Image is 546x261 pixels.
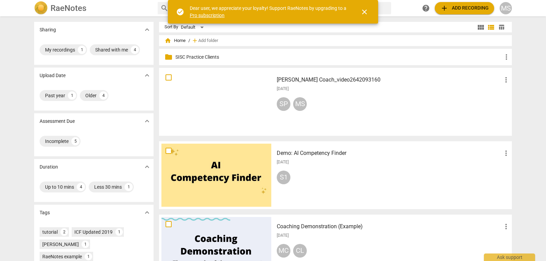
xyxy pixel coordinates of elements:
[40,209,50,216] p: Tags
[420,2,432,14] a: Help
[142,162,152,172] button: Show more
[60,228,68,236] div: 2
[277,233,289,238] span: [DATE]
[77,183,85,191] div: 4
[435,2,494,14] button: Upload
[440,4,489,12] span: Add recording
[94,184,122,190] div: Less 30 mins
[143,26,151,34] span: expand_more
[502,53,511,61] span: more_vert
[45,92,65,99] div: Past year
[176,8,184,16] span: check_circle
[277,222,502,231] h3: Coaching Demonstration (Example)
[45,46,75,53] div: My recordings
[142,207,152,218] button: Show more
[40,118,75,125] p: Assessment Due
[51,3,86,13] h2: RaeNotes
[42,253,82,260] div: RaeNotes example
[277,159,289,165] span: [DATE]
[293,97,307,111] div: MS
[71,137,80,145] div: 5
[277,86,289,92] span: [DATE]
[360,8,369,16] span: close
[190,13,225,18] a: Pro subscription
[131,46,139,54] div: 4
[68,91,76,100] div: 1
[476,22,486,32] button: Tile view
[164,25,178,30] div: Sort By
[85,253,92,260] div: 1
[502,76,510,84] span: more_vert
[45,184,74,190] div: Up to 10 mins
[40,26,56,33] p: Sharing
[502,222,510,231] span: more_vert
[78,46,86,54] div: 1
[293,244,307,258] div: CL
[143,71,151,79] span: expand_more
[484,253,535,261] div: Ask support
[198,38,218,43] span: Add folder
[115,228,123,236] div: 1
[40,72,66,79] p: Upload Date
[477,23,485,31] span: view_module
[277,97,290,111] div: SP
[277,171,290,184] div: S1
[175,54,502,61] p: SISC Practice Clients
[40,163,58,171] p: Duration
[188,38,190,43] span: /
[191,37,198,44] span: add
[487,23,495,31] span: view_list
[440,4,448,12] span: add
[34,1,152,15] a: LogoRaeNotes
[502,149,510,157] span: more_vert
[498,24,505,30] span: table_chart
[125,183,133,191] div: 1
[356,4,373,20] button: Close
[277,149,502,157] h3: Demo: AI Competency Finder
[74,229,113,235] div: ICF Updated 2019
[486,22,496,32] button: List view
[95,46,128,53] div: Shared with me
[190,5,348,19] div: Dear user, we appreciate your loyalty! Support RaeNotes by upgrading to a
[164,53,173,61] span: folder
[142,116,152,126] button: Show more
[99,91,107,100] div: 4
[161,144,509,207] a: Demo: AI Competency Finder[DATE]S1
[85,92,97,99] div: Older
[422,4,430,12] span: help
[34,1,48,15] img: Logo
[164,37,171,44] span: home
[277,244,290,258] div: MC
[277,76,502,84] h3: M. Stocchi Coach_video2642093160
[143,117,151,125] span: expand_more
[164,37,186,44] span: Home
[142,25,152,35] button: Show more
[143,208,151,217] span: expand_more
[161,70,509,133] a: [PERSON_NAME] Coach_video2642093160[DATE]SPMS
[500,2,512,14] button: MS
[496,22,506,32] button: Table view
[160,4,169,12] span: search
[82,241,89,248] div: 1
[42,229,58,235] div: tutorial
[143,163,151,171] span: expand_more
[45,138,69,145] div: Incomplete
[142,70,152,81] button: Show more
[181,22,206,33] div: Default
[42,241,79,248] div: [PERSON_NAME]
